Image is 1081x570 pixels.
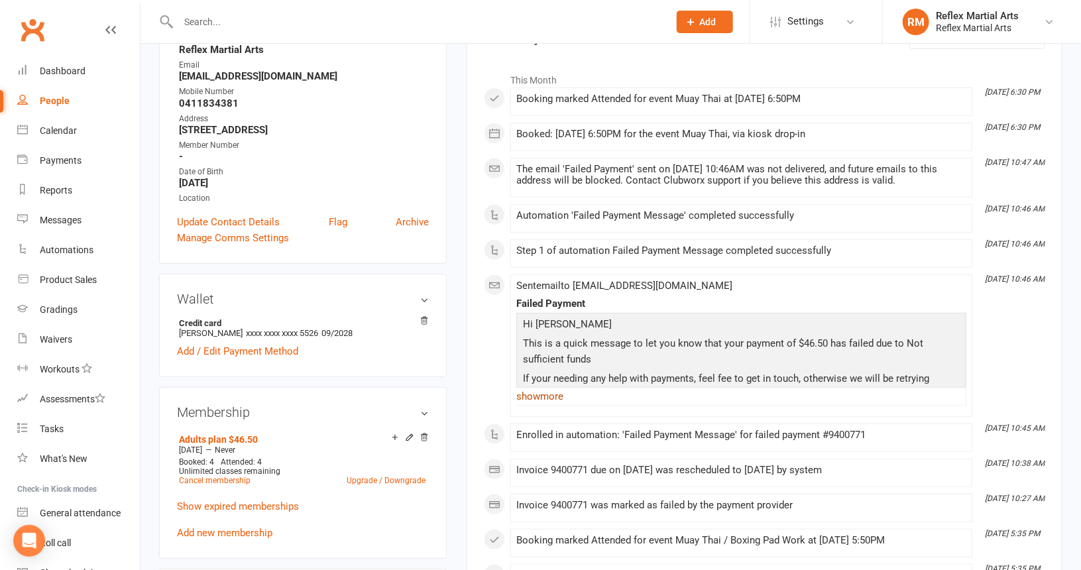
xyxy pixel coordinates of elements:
[520,370,963,406] p: If your needing any help with payments, feel fee to get in touch, otherwise we will be retrying [...
[17,146,140,176] a: Payments
[903,9,929,35] div: RM
[179,467,280,476] span: Unlimited classes remaining
[40,394,105,404] div: Assessments
[700,17,716,27] span: Add
[17,116,140,146] a: Calendar
[179,85,429,98] div: Mobile Number
[516,210,966,221] div: Automation 'Failed Payment Message' completed successfully
[179,113,429,125] div: Address
[177,527,272,539] a: Add new membership
[484,66,1045,87] li: This Month
[17,205,140,235] a: Messages
[179,44,429,56] strong: Reflex Martial Arts
[17,56,140,86] a: Dashboard
[985,123,1040,132] i: [DATE] 6:30 PM
[985,158,1045,167] i: [DATE] 10:47 AM
[985,529,1040,538] i: [DATE] 5:35 PM
[177,214,280,230] a: Update Contact Details
[17,414,140,444] a: Tasks
[177,500,299,512] a: Show expired memberships
[40,364,80,374] div: Workouts
[40,155,82,166] div: Payments
[40,538,71,548] div: Roll call
[17,265,140,295] a: Product Sales
[17,498,140,528] a: General attendance kiosk mode
[40,334,72,345] div: Waivers
[17,528,140,558] a: Roll call
[179,457,214,467] span: Booked: 4
[179,192,429,205] div: Location
[347,476,426,485] a: Upgrade / Downgrade
[179,150,429,162] strong: -
[985,424,1045,433] i: [DATE] 10:45 AM
[179,445,202,455] span: [DATE]
[329,214,347,230] a: Flag
[40,453,87,464] div: What's New
[40,185,72,196] div: Reports
[516,129,966,140] div: Booked: [DATE] 6:50PM for the event Muay Thai, via kiosk drop-in
[17,325,140,355] a: Waivers
[176,445,429,455] div: —
[17,235,140,265] a: Automations
[484,25,1045,46] h3: Activity
[516,535,966,546] div: Booking marked Attended for event Muay Thai / Boxing Pad Work at [DATE] 5:50PM
[177,316,429,340] li: [PERSON_NAME]
[13,525,45,557] div: Open Intercom Messenger
[321,328,353,338] span: 09/2028
[936,22,1019,34] div: Reflex Martial Arts
[179,177,429,189] strong: [DATE]
[17,355,140,384] a: Workouts
[40,304,78,315] div: Gradings
[179,476,251,485] a: Cancel membership
[936,10,1019,22] div: Reflex Martial Arts
[179,124,429,136] strong: [STREET_ADDRESS]
[985,239,1045,249] i: [DATE] 10:46 AM
[985,87,1040,97] i: [DATE] 6:30 PM
[40,215,82,225] div: Messages
[40,66,85,76] div: Dashboard
[985,459,1045,468] i: [DATE] 10:38 AM
[17,444,140,474] a: What's New
[179,59,429,72] div: Email
[520,335,963,370] p: This is a quick message to let you know that your payment of $46.50 has failed due to Not suffici...
[516,245,966,256] div: Step 1 of automation Failed Payment Message completed successfully
[179,434,258,445] a: Adults plan $46.50
[985,274,1045,284] i: [DATE] 10:46 AM
[516,280,732,292] span: Sent email to [EMAIL_ADDRESS][DOMAIN_NAME]
[985,494,1045,503] i: [DATE] 10:27 AM
[677,11,733,33] button: Add
[179,70,429,82] strong: [EMAIL_ADDRESS][DOMAIN_NAME]
[40,424,64,434] div: Tasks
[40,125,77,136] div: Calendar
[396,214,429,230] a: Archive
[40,245,93,255] div: Automations
[221,457,262,467] span: Attended: 4
[215,445,235,455] span: Never
[246,328,318,338] span: xxxx xxxx xxxx 5526
[516,500,966,511] div: Invoice 9400771 was marked as failed by the payment provider
[985,204,1045,213] i: [DATE] 10:46 AM
[177,292,429,306] h3: Wallet
[179,97,429,109] strong: 0411834381
[17,295,140,325] a: Gradings
[179,166,429,178] div: Date of Birth
[177,405,429,420] h3: Membership
[516,298,966,310] div: Failed Payment
[40,95,70,106] div: People
[516,93,966,105] div: Booking marked Attended for event Muay Thai at [DATE] 6:50PM
[516,164,966,186] div: The email 'Failed Payment' sent on [DATE] 10:46AM was not delivered, and future emails to this ad...
[179,139,429,152] div: Member Number
[516,387,966,406] a: show more
[17,176,140,205] a: Reports
[16,13,49,46] a: Clubworx
[40,508,121,518] div: General attendance
[17,86,140,116] a: People
[179,318,422,328] strong: Credit card
[177,230,289,246] a: Manage Comms Settings
[177,343,298,359] a: Add / Edit Payment Method
[17,384,140,414] a: Assessments
[174,13,659,31] input: Search...
[516,465,966,476] div: Invoice 9400771 due on [DATE] was rescheduled to [DATE] by system
[516,429,966,441] div: Enrolled in automation: 'Failed Payment Message' for failed payment #9400771
[520,316,963,335] p: Hi [PERSON_NAME]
